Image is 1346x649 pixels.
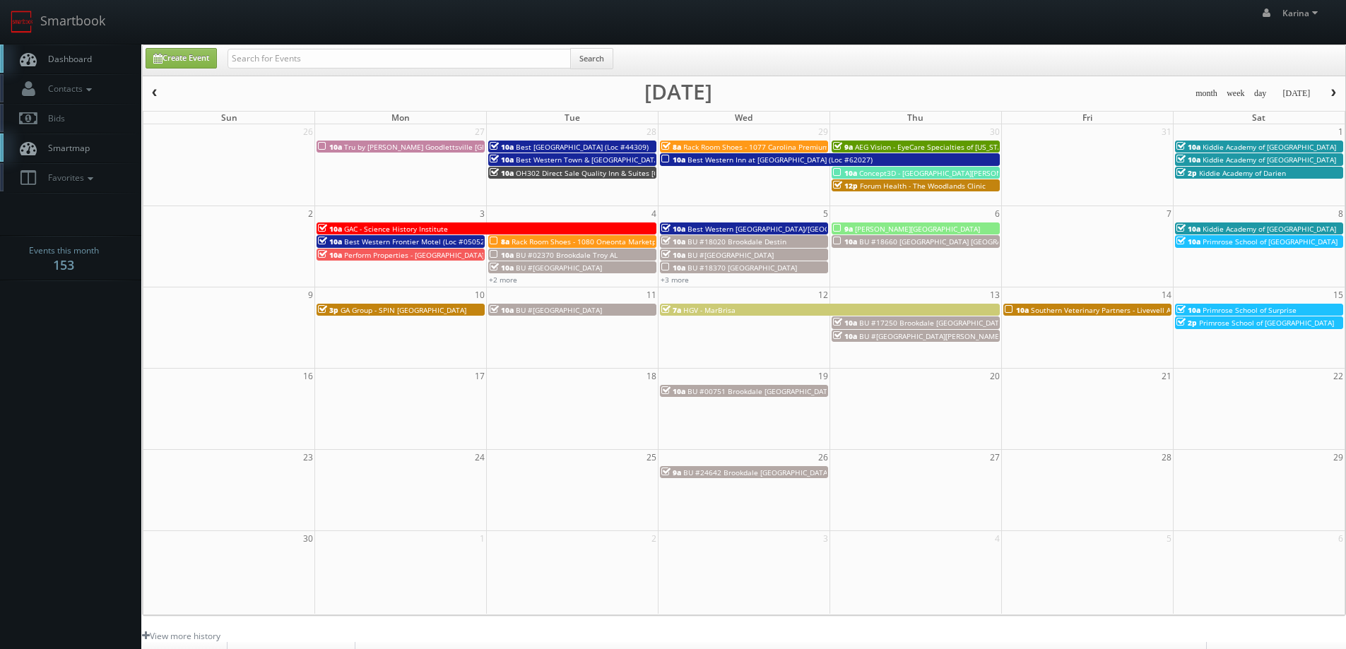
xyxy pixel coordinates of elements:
[833,142,853,152] span: 9a
[391,112,410,124] span: Mon
[1203,305,1297,315] span: Primrose School of Surprise
[228,49,571,69] input: Search for Events
[1203,224,1336,234] span: Kiddie Academy of [GEOGRAPHIC_DATA]
[1337,531,1345,546] span: 6
[661,275,689,285] a: +3 more
[988,450,1001,465] span: 27
[833,318,857,328] span: 10a
[478,531,486,546] span: 1
[344,237,487,246] span: Best Western Frontier Motel (Loc #05052)
[344,250,484,260] span: Perform Properties - [GEOGRAPHIC_DATA]
[988,369,1001,383] span: 20
[817,287,830,302] span: 12
[993,531,1001,546] span: 4
[516,305,602,315] span: BU #[GEOGRAPHIC_DATA]
[41,53,92,65] span: Dashboard
[146,48,217,69] a: Create Event
[687,237,786,246] span: BU #18020 Brookdale Destin
[644,85,712,99] h2: [DATE]
[859,237,1040,246] span: BU #18660 [GEOGRAPHIC_DATA] [GEOGRAPHIC_DATA]
[817,124,830,139] span: 29
[516,168,796,178] span: OH302 Direct Sale Quality Inn & Suites [GEOGRAPHIC_DATA] - [GEOGRAPHIC_DATA]
[661,263,685,273] span: 10a
[833,181,858,191] span: 12p
[687,224,923,234] span: Best Western [GEOGRAPHIC_DATA]/[GEOGRAPHIC_DATA] (Loc #05785)
[344,142,544,152] span: Tru by [PERSON_NAME] Goodlettsville [GEOGRAPHIC_DATA]
[1176,224,1200,234] span: 10a
[1165,206,1173,221] span: 7
[302,531,314,546] span: 30
[687,250,774,260] span: BU #[GEOGRAPHIC_DATA]
[993,206,1001,221] span: 6
[490,155,514,165] span: 10a
[860,181,986,191] span: Forum Health - The Woodlands Clinic
[1252,112,1265,124] span: Sat
[318,142,342,152] span: 10a
[473,124,486,139] span: 27
[302,124,314,139] span: 26
[1176,155,1200,165] span: 10a
[1160,369,1173,383] span: 21
[1176,142,1200,152] span: 10a
[490,168,514,178] span: 10a
[859,318,1005,328] span: BU #17250 Brookdale [GEOGRAPHIC_DATA]
[645,124,658,139] span: 28
[988,287,1001,302] span: 13
[41,83,95,95] span: Contacts
[1199,168,1286,178] span: Kiddie Academy of Darien
[735,112,752,124] span: Wed
[221,112,237,124] span: Sun
[1082,112,1092,124] span: Fri
[1282,7,1322,19] span: Karina
[41,172,97,184] span: Favorites
[341,305,466,315] span: GA Group - SPIN [GEOGRAPHIC_DATA]
[490,305,514,315] span: 10a
[907,112,923,124] span: Thu
[307,287,314,302] span: 9
[570,48,613,69] button: Search
[1332,450,1345,465] span: 29
[822,531,830,546] span: 3
[687,155,873,165] span: Best Western Inn at [GEOGRAPHIC_DATA] (Loc #62027)
[855,224,980,234] span: [PERSON_NAME][GEOGRAPHIC_DATA]
[53,256,74,273] strong: 153
[473,369,486,383] span: 17
[859,331,1001,341] span: BU #[GEOGRAPHIC_DATA][PERSON_NAME]
[318,305,338,315] span: 3p
[817,450,830,465] span: 26
[661,224,685,234] span: 10a
[1203,237,1338,246] span: Primrose School of [GEOGRAPHIC_DATA]
[516,155,707,165] span: Best Western Town & [GEOGRAPHIC_DATA] (Loc #05423)
[683,142,856,152] span: Rack Room Shoes - 1077 Carolina Premium Outlets
[478,206,486,221] span: 3
[516,263,602,273] span: BU #[GEOGRAPHIC_DATA]
[1332,369,1345,383] span: 22
[687,386,834,396] span: BU #00751 Brookdale [GEOGRAPHIC_DATA]
[11,11,33,33] img: smartbook-logo.png
[1337,206,1345,221] span: 8
[302,369,314,383] span: 16
[683,305,736,315] span: HGV - MarBrisa
[1191,85,1222,102] button: month
[855,142,1129,152] span: AEG Vision - EyeCare Specialties of [US_STATE] – [PERSON_NAME] Ridge Eye Care
[1176,305,1200,315] span: 10a
[1203,155,1336,165] span: Kiddie Academy of [GEOGRAPHIC_DATA]
[490,237,509,246] span: 8a
[1176,318,1197,328] span: 2p
[490,250,514,260] span: 10a
[1332,287,1345,302] span: 15
[1176,237,1200,246] span: 10a
[1222,85,1250,102] button: week
[661,250,685,260] span: 10a
[661,386,685,396] span: 10a
[1160,124,1173,139] span: 31
[512,237,671,246] span: Rack Room Shoes - 1080 Oneonta Marketplace
[645,287,658,302] span: 11
[833,168,857,178] span: 10a
[318,250,342,260] span: 10a
[490,263,514,273] span: 10a
[1199,318,1334,328] span: Primrose School of [GEOGRAPHIC_DATA]
[516,250,618,260] span: BU #02370 Brookdale Troy AL
[833,331,857,341] span: 10a
[29,244,99,258] span: Events this month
